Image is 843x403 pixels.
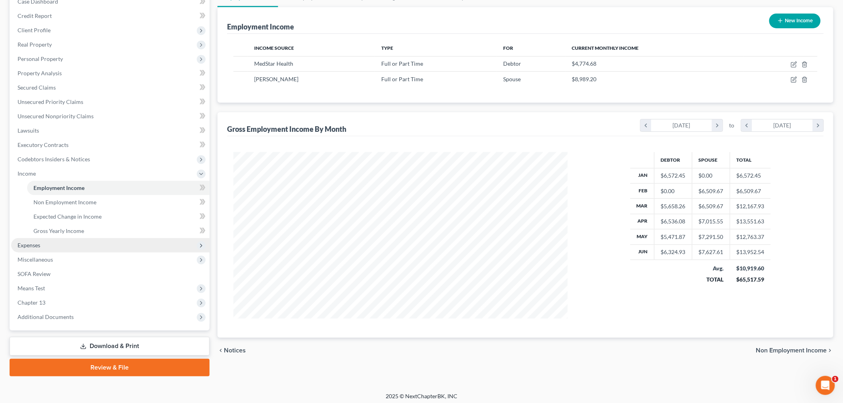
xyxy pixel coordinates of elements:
[10,359,210,376] a: Review & File
[11,267,210,281] a: SOFA Review
[832,376,839,382] span: 1
[27,195,210,209] a: Non Employment Income
[11,80,210,95] a: Secured Claims
[730,152,771,168] th: Total
[27,181,210,195] a: Employment Income
[18,127,39,134] span: Lawsuits
[18,285,45,291] span: Means Test
[254,60,293,67] span: MedStar Health
[699,248,723,256] div: $7,627.61
[661,202,686,210] div: $5,658.26
[698,264,723,272] div: Avg.
[741,119,752,131] i: chevron_left
[641,119,651,131] i: chevron_left
[730,168,771,183] td: $6,572.45
[18,27,51,33] span: Client Profile
[18,41,52,48] span: Real Property
[752,119,813,131] div: [DATE]
[729,121,735,129] span: to
[33,227,84,234] span: Gross Yearly Income
[699,233,723,241] div: $7,291.50
[736,264,765,272] div: $10,919.60
[699,172,723,180] div: $0.00
[730,214,771,229] td: $13,551.63
[11,9,210,23] a: Credit Report
[224,347,246,354] span: Notices
[730,199,771,214] td: $12,167.93
[218,347,246,354] button: chevron_left Notices
[18,12,52,19] span: Credit Report
[769,14,821,28] button: New Income
[18,113,94,119] span: Unsecured Nonpriority Claims
[827,347,833,354] i: chevron_right
[18,98,83,105] span: Unsecured Priority Claims
[572,60,597,67] span: $4,774.68
[503,45,513,51] span: For
[816,376,835,395] iframe: Intercom live chat
[381,76,423,82] span: Full or Part Time
[712,119,723,131] i: chevron_right
[736,276,765,284] div: $65,517.59
[10,337,210,356] a: Download & Print
[18,156,90,162] span: Codebtors Insiders & Notices
[18,256,53,263] span: Miscellaneous
[630,168,655,183] th: Jan
[254,45,294,51] span: Income Source
[630,214,655,229] th: Apr
[18,70,62,76] span: Property Analysis
[699,217,723,225] div: $7,015.55
[11,138,210,152] a: Executory Contracts
[18,299,45,306] span: Chapter 13
[698,276,723,284] div: TOTAL
[661,233,686,241] div: $5,471.87
[11,109,210,123] a: Unsecured Nonpriority Claims
[692,152,730,168] th: Spouse
[254,76,298,82] span: [PERSON_NAME]
[654,152,692,168] th: Debtor
[730,245,771,260] td: $13,952.54
[572,45,639,51] span: Current Monthly Income
[11,123,210,138] a: Lawsuits
[27,224,210,238] a: Gross Yearly Income
[18,313,74,320] span: Additional Documents
[33,184,84,191] span: Employment Income
[630,199,655,214] th: Mar
[18,141,69,148] span: Executory Contracts
[18,170,36,177] span: Income
[661,187,686,195] div: $0.00
[730,183,771,198] td: $6,509.67
[33,213,102,220] span: Expected Change in Income
[33,199,96,205] span: Non Employment Income
[18,55,63,62] span: Personal Property
[381,45,393,51] span: Type
[661,248,686,256] div: $6,324.93
[756,347,833,354] button: Non Employment Income chevron_right
[18,242,40,248] span: Expenses
[11,95,210,109] a: Unsecured Priority Claims
[630,229,655,245] th: May
[11,66,210,80] a: Property Analysis
[630,245,655,260] th: Jun
[661,217,686,225] div: $6,536.08
[661,172,686,180] div: $6,572.45
[699,187,723,195] div: $6,509.67
[651,119,712,131] div: [DATE]
[218,347,224,354] i: chevron_left
[756,347,827,354] span: Non Employment Income
[503,60,521,67] span: Debtor
[18,84,56,91] span: Secured Claims
[227,22,294,31] div: Employment Income
[503,76,521,82] span: Spouse
[699,202,723,210] div: $6,509.67
[18,270,51,277] span: SOFA Review
[381,60,423,67] span: Full or Part Time
[730,229,771,245] td: $12,763.37
[227,124,346,134] div: Gross Employment Income By Month
[630,183,655,198] th: Feb
[813,119,823,131] i: chevron_right
[27,209,210,224] a: Expected Change in Income
[572,76,597,82] span: $8,989.20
